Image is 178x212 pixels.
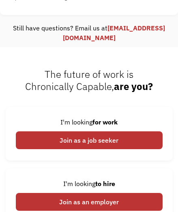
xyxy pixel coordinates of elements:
[92,118,118,126] strong: for work
[16,131,163,149] div: Join as a job seeker
[16,179,163,189] div: I'm looking
[25,68,153,93] span: The future of work is Chronically Capable,
[16,117,163,127] div: I'm looking
[63,24,165,42] a: [EMAIL_ADDRESS][DOMAIN_NAME]
[6,107,173,161] a: I'm lookingfor workJoin as a job seeker
[114,80,153,93] strong: are you?
[16,193,163,211] div: Join as an employer
[95,180,115,188] strong: to hire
